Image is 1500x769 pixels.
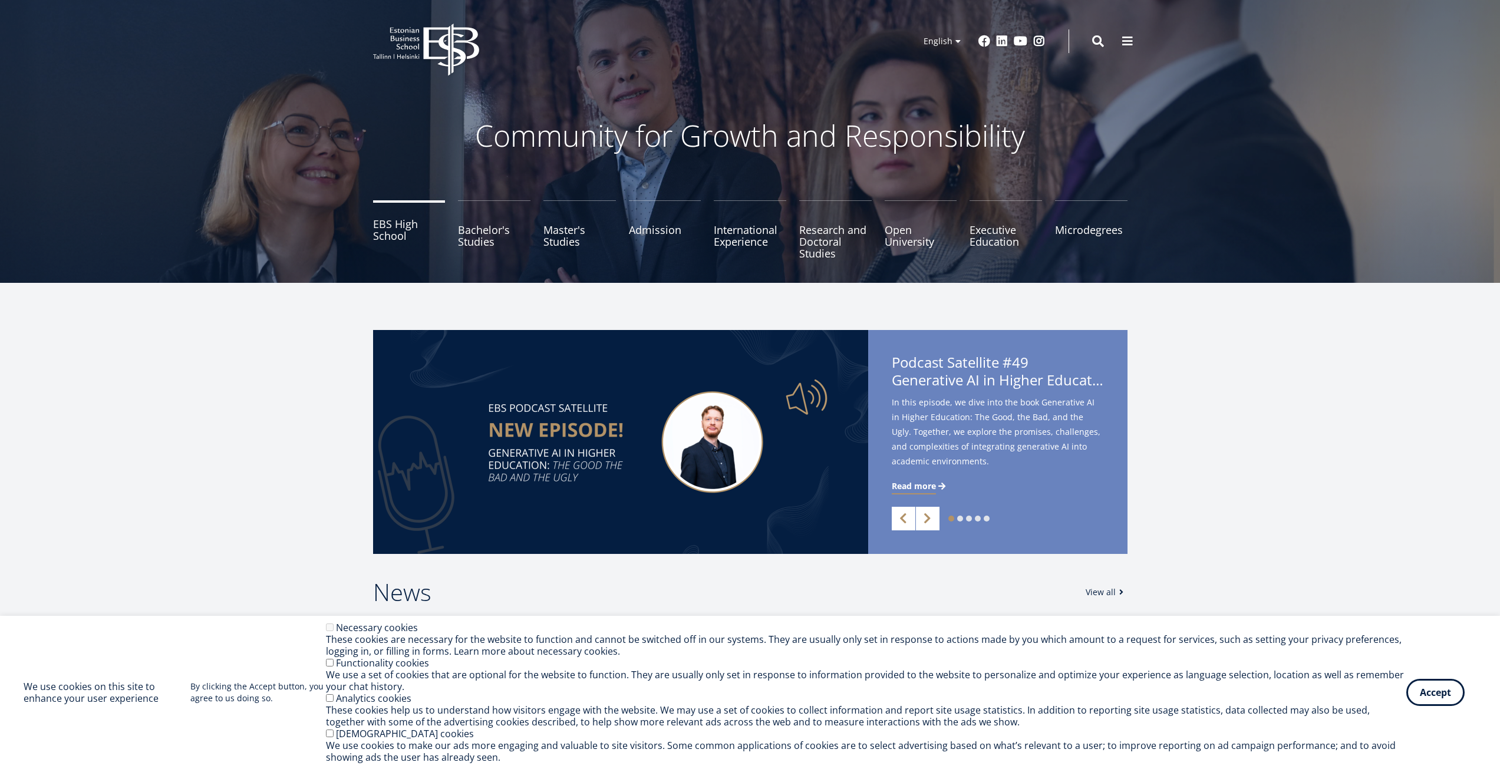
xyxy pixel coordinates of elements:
a: Admission [629,200,701,259]
a: View all [1086,586,1128,598]
span: Podcast Satellite #49 [892,354,1104,392]
a: Linkedin [996,35,1008,47]
a: 4 [975,516,981,522]
h2: We use cookies on this site to enhance your user experience [24,681,190,704]
h2: News [373,577,1074,607]
a: International Experience [714,200,786,259]
a: Next [916,507,939,530]
p: Community for Growth and Responsibility [438,118,1063,153]
div: We use a set of cookies that are optional for the website to function. They are usually only set ... [326,669,1406,692]
a: Previous [892,507,915,530]
span: Generative AI in Higher Education: The Good, the Bad, and the Ugly [892,371,1104,389]
span: Read more [892,480,936,492]
a: Instagram [1033,35,1045,47]
label: Analytics cookies [336,692,411,705]
a: Research and Doctoral Studies [799,200,872,259]
label: [DEMOGRAPHIC_DATA] cookies [336,727,474,740]
a: Microdegrees [1055,200,1128,259]
span: In this episode, we dive into the book Generative AI in Higher Education: The Good, the Bad, and ... [892,395,1104,468]
a: 2 [957,516,963,522]
div: We use cookies to make our ads more engaging and valuable to site visitors. Some common applicati... [326,740,1406,763]
a: 5 [984,516,990,522]
a: Executive Education [970,200,1042,259]
button: Accept [1406,679,1465,706]
p: By clicking the Accept button, you agree to us doing so. [190,681,326,704]
a: EBS High School [373,200,446,259]
a: Master's Studies [543,200,616,259]
a: Read more [892,480,948,492]
a: Facebook [978,35,990,47]
a: Open University [885,200,957,259]
a: Bachelor's Studies [458,200,530,259]
label: Necessary cookies [336,621,418,634]
img: Satellite #49 [373,330,868,554]
div: These cookies help us to understand how visitors engage with the website. We may use a set of coo... [326,704,1406,728]
div: These cookies are necessary for the website to function and cannot be switched off in our systems... [326,633,1406,657]
label: Functionality cookies [336,656,429,669]
a: 3 [966,516,972,522]
a: 1 [948,516,954,522]
a: Youtube [1014,35,1027,47]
